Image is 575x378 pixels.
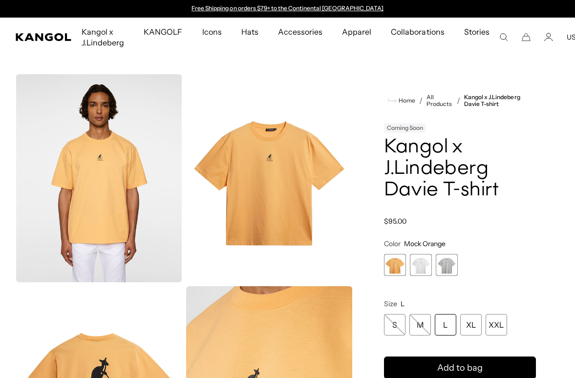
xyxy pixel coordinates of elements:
span: Home [397,97,415,104]
a: Icons [192,18,232,46]
label: White [410,254,432,276]
span: KANGOLF [144,18,182,46]
a: Home [388,96,415,105]
slideshow-component: Announcement bar [187,5,388,13]
span: Kangol x J.Lindeberg [82,18,124,57]
nav: breadcrumbs [384,94,536,107]
label: Light Grey Melange [436,254,458,276]
div: Coming Soon [384,123,426,133]
span: Hats [241,18,258,46]
a: Kangol x J.Lindeberg Davie T-shirt [464,94,536,107]
a: Collaborations [381,18,454,46]
span: Mock Orange [404,239,446,248]
img: color-mock-orange [16,74,182,282]
div: L [435,314,456,336]
div: 2 of 3 [410,254,432,276]
div: 3 of 3 [436,254,458,276]
div: 1 of 3 [384,254,406,276]
div: S [384,314,405,336]
li: / [415,95,423,106]
div: XXL [486,314,507,336]
span: Add to bag [437,361,483,375]
span: $95.00 [384,217,406,226]
a: Kangol x J.Lindeberg [72,18,134,57]
summary: Search here [499,33,508,42]
a: Account [544,33,553,42]
label: Mock Orange [384,254,406,276]
a: Accessories [268,18,332,46]
a: Stories [454,18,499,57]
h1: Kangol x J.Lindeberg Davie T-shirt [384,137,536,201]
div: 1 of 2 [187,5,388,13]
span: Apparel [342,18,371,46]
a: KANGOLF [134,18,192,46]
span: L [401,299,405,308]
a: Hats [232,18,268,46]
div: Announcement [187,5,388,13]
a: Free Shipping on orders $79+ to the Continental [GEOGRAPHIC_DATA] [192,4,383,12]
span: Accessories [278,18,322,46]
span: Color [384,239,401,248]
div: M [409,314,431,336]
a: Apparel [332,18,381,46]
a: Kangol [16,33,72,41]
span: Icons [202,18,222,46]
span: Size [384,299,397,308]
div: XL [460,314,482,336]
img: color-mock-orange [186,74,353,282]
li: / [453,95,460,106]
span: Collaborations [391,18,444,46]
button: Cart [522,33,531,42]
span: Stories [464,18,490,57]
a: All Products [426,94,453,107]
